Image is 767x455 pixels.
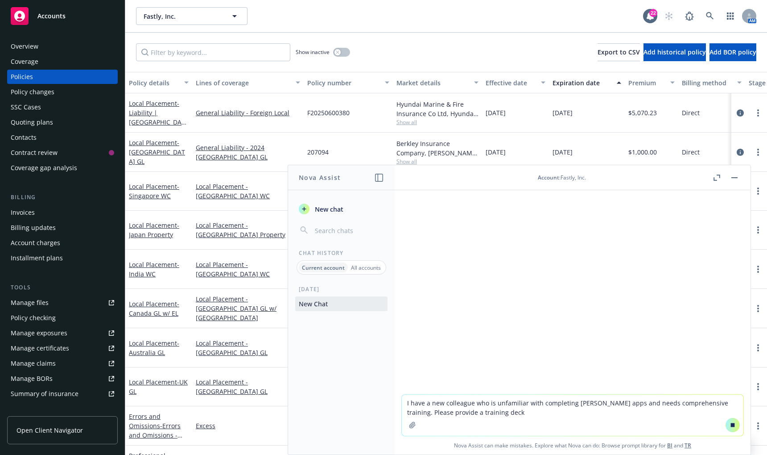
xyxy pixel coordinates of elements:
a: Local Placement - [GEOGRAPHIC_DATA] GL [196,338,300,357]
span: Account [538,174,559,181]
div: Coverage [11,54,38,69]
div: Premium [628,78,665,88]
a: Invoices [7,205,118,220]
a: Local Placement [129,300,179,317]
a: circleInformation [735,108,746,118]
span: Add historical policy [643,48,706,56]
div: Tools [7,283,118,292]
span: Direct [682,108,700,117]
button: Fastly, Inc. [136,7,247,25]
a: Policies [7,70,118,84]
a: General Liability - 2024 [GEOGRAPHIC_DATA] GL [196,143,300,162]
button: Premium [625,72,678,93]
div: Policy details [129,78,179,88]
a: Local Placement [129,99,185,136]
button: Expiration date [549,72,625,93]
button: Add BOR policy [709,43,756,61]
button: Lines of coverage [192,72,304,93]
div: Berkley Insurance Company, [PERSON_NAME] Corporation, Berkley Technology Underwriters (Internatio... [396,139,478,158]
div: Summary of insurance [11,387,78,401]
a: more [753,381,763,392]
a: Policy changes [7,85,118,99]
button: Effective date [482,72,549,93]
span: Show all [396,158,478,165]
input: Filter by keyword... [136,43,290,61]
div: Quoting plans [11,115,53,129]
a: General Liability - Foreign Local [196,108,300,117]
a: Local Placement - [GEOGRAPHIC_DATA] GL [196,377,300,396]
button: Policy details [125,72,192,93]
a: Coverage [7,54,118,69]
a: circleInformation [735,147,746,158]
button: Policy number [304,72,393,93]
span: 207094 [307,147,329,157]
a: Local Placement [129,339,179,357]
a: Contacts [7,130,118,145]
span: Show inactive [296,48,330,56]
a: Switch app [722,7,739,25]
span: Direct [682,147,700,157]
div: Manage files [11,296,49,310]
a: BI [667,442,672,449]
div: Expiration date [553,78,611,88]
a: Local Placement [129,182,179,200]
a: Coverage gap analysis [7,161,118,175]
button: Export to CSV [598,43,640,61]
a: Overview [7,39,118,54]
div: 22 [649,9,657,17]
span: - India WC [129,260,179,278]
button: New chat [295,201,388,217]
a: SSC Cases [7,100,118,114]
a: more [753,225,763,235]
div: Hyundai Marine & Fire Insurance Co Ltd, Hyundai Insurance, Berkley Technology Underwriters (Inter... [396,100,478,118]
div: Installment plans [11,251,63,265]
div: Lines of coverage [196,78,290,88]
div: Manage exposures [11,326,67,340]
div: Billing [7,193,118,202]
a: Local Placement [129,260,179,278]
div: Manage claims [11,356,56,371]
a: Accounts [7,4,118,29]
div: Effective date [486,78,536,88]
a: more [753,264,763,275]
span: Accounts [37,13,66,20]
span: Add BOR policy [709,48,756,56]
div: Chat History [288,249,395,257]
div: SSC Cases [11,100,41,114]
a: more [753,303,763,314]
div: Manage BORs [11,372,53,386]
a: more [753,108,763,118]
div: Overview [11,39,38,54]
span: - [GEOGRAPHIC_DATA] GL [129,138,185,166]
a: Report a Bug [680,7,698,25]
a: Local Placement - [GEOGRAPHIC_DATA] WC [196,260,300,279]
div: Contract review [11,146,58,160]
span: Open Client Navigator [16,426,83,435]
div: Billing updates [11,221,56,235]
span: Nova Assist can make mistakes. Explore what Nova can do: Browse prompt library for and [398,436,747,455]
span: Export to CSV [598,48,640,56]
button: Market details [393,72,482,93]
span: New chat [313,205,343,214]
a: more [753,186,763,196]
a: Manage certificates [7,341,118,355]
div: Market details [396,78,469,88]
a: Local Placement [129,138,185,166]
a: Manage claims [7,356,118,371]
a: Account charges [7,236,118,250]
div: : Fastly, Inc. [538,174,586,181]
a: Contract review [7,146,118,160]
button: Add historical policy [643,43,706,61]
a: more [753,421,763,431]
div: Policy number [307,78,379,88]
a: Start snowing [660,7,678,25]
a: more [753,342,763,353]
a: Policy checking [7,311,118,325]
h1: Nova Assist [299,173,341,182]
a: Installment plans [7,251,118,265]
a: Excess [196,421,300,430]
span: $5,070.23 [628,108,657,117]
div: Policy changes [11,85,54,99]
span: $1,000.00 [628,147,657,157]
button: New Chat [295,296,388,311]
